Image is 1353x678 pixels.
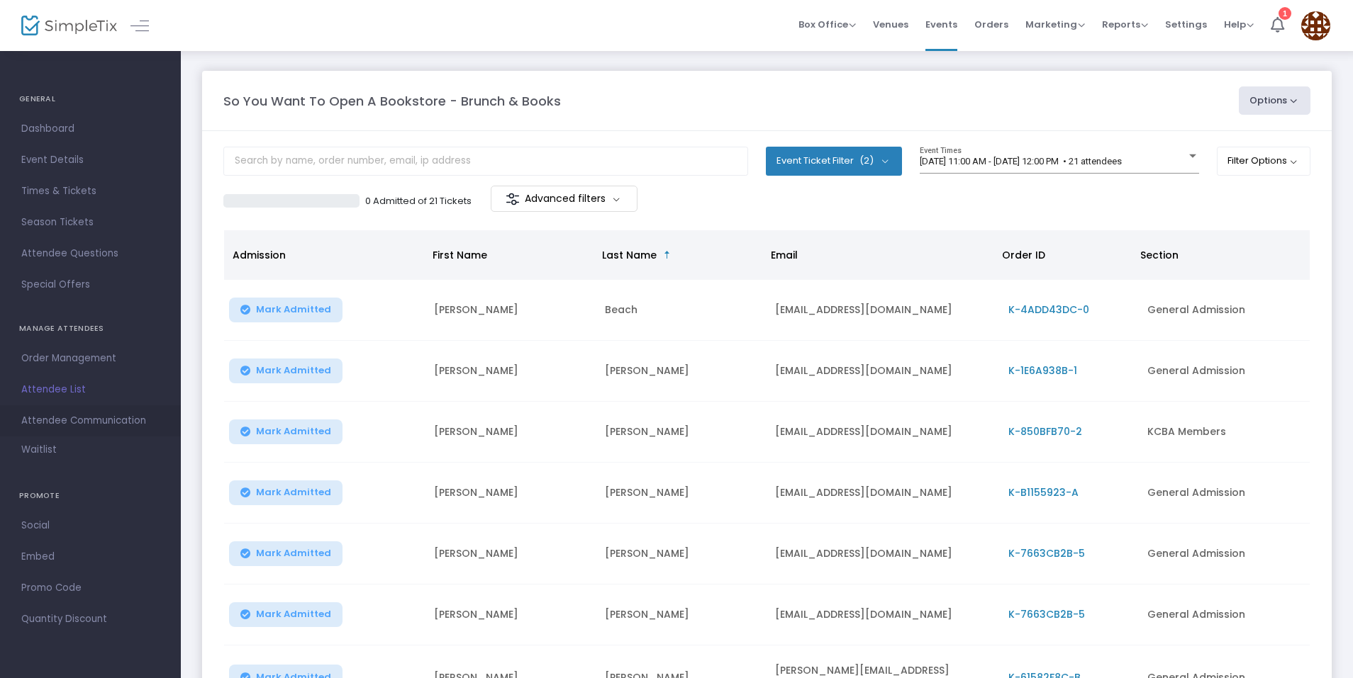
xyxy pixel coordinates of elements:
span: Order ID [1002,248,1045,262]
td: [EMAIL_ADDRESS][DOMAIN_NAME] [767,341,999,402]
p: 0 Admitted of 21 Tickets [365,194,472,208]
div: 1 [1279,7,1291,20]
span: Mark Admitted [256,609,331,620]
td: [PERSON_NAME] [596,584,767,645]
span: Embed [21,548,160,566]
span: Event Details [21,151,160,169]
span: Mark Admitted [256,426,331,437]
span: K-850BFB70-2 [1008,424,1082,439]
m-button: Advanced filters [491,186,637,212]
td: [PERSON_NAME] [596,341,767,402]
img: filter [506,192,520,206]
span: Promo Code [21,579,160,597]
td: General Admission [1139,524,1310,584]
td: KCBA Members [1139,402,1310,463]
button: Options [1239,86,1311,115]
span: Mark Admitted [256,548,331,559]
button: Mark Admitted [229,419,343,444]
span: Last Name [602,248,657,262]
button: Mark Admitted [229,358,343,383]
td: Beach [596,280,767,341]
span: Mark Admitted [256,304,331,315]
span: Venues [873,6,908,43]
td: [PERSON_NAME] [425,584,596,645]
button: Event Ticket Filter(2) [766,147,902,175]
span: Attendee Communication [21,412,160,430]
span: Mark Admitted [256,365,331,376]
span: Marketing [1025,18,1085,31]
h4: GENERAL [19,85,162,113]
button: Mark Admitted [229,480,343,505]
span: Section [1140,248,1179,262]
td: General Admission [1139,341,1310,402]
span: K-1E6A938B-1 [1008,363,1077,378]
td: General Admission [1139,463,1310,524]
span: Reports [1102,18,1148,31]
span: Attendee List [21,380,160,399]
td: [PERSON_NAME] [596,463,767,524]
span: Mark Admitted [256,487,331,498]
button: Mark Admitted [229,541,343,566]
span: Waitlist [21,443,57,457]
span: Email [771,248,798,262]
span: Help [1224,18,1254,31]
span: Admission [233,248,286,262]
span: Orders [974,6,1008,43]
td: [EMAIL_ADDRESS][DOMAIN_NAME] [767,280,999,341]
span: Times & Tickets [21,182,160,200]
h4: MANAGE ATTENDEES [19,315,162,343]
td: [PERSON_NAME] [596,402,767,463]
span: Settings [1165,6,1207,43]
span: Season Tickets [21,213,160,232]
span: Sortable [662,249,673,261]
span: Events [925,6,957,43]
td: [PERSON_NAME] [425,524,596,584]
span: [DATE] 11:00 AM - [DATE] 12:00 PM • 21 attendees [920,156,1122,166]
td: [PERSON_NAME] [596,524,767,584]
input: Search by name, order number, email, ip address [223,147,748,176]
button: Mark Admitted [229,602,343,627]
td: [EMAIL_ADDRESS][DOMAIN_NAME] [767,584,999,645]
td: [EMAIL_ADDRESS][DOMAIN_NAME] [767,524,999,584]
td: General Admission [1139,584,1310,645]
span: Special Offers [21,276,160,294]
td: [EMAIL_ADDRESS][DOMAIN_NAME] [767,463,999,524]
span: K-7663CB2B-5 [1008,546,1085,560]
span: K-7663CB2B-5 [1008,607,1085,621]
span: (2) [859,155,874,166]
td: [PERSON_NAME] [425,280,596,341]
td: [PERSON_NAME] [425,463,596,524]
td: General Admission [1139,280,1310,341]
span: Dashboard [21,120,160,138]
td: [PERSON_NAME] [425,402,596,463]
span: Order Management [21,349,160,368]
span: First Name [433,248,487,262]
button: Filter Options [1217,147,1311,175]
m-panel-title: So You Want To Open A Bookstore - Brunch & Books [223,91,561,111]
span: K-4ADD43DC-0 [1008,303,1089,317]
span: Quantity Discount [21,610,160,628]
span: Box Office [798,18,856,31]
span: Social [21,516,160,535]
span: Attendee Questions [21,244,160,263]
span: K-B1155923-A [1008,485,1079,499]
td: [PERSON_NAME] [425,341,596,402]
td: [EMAIL_ADDRESS][DOMAIN_NAME] [767,402,999,463]
button: Mark Admitted [229,298,343,322]
h4: PROMOTE [19,482,162,510]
